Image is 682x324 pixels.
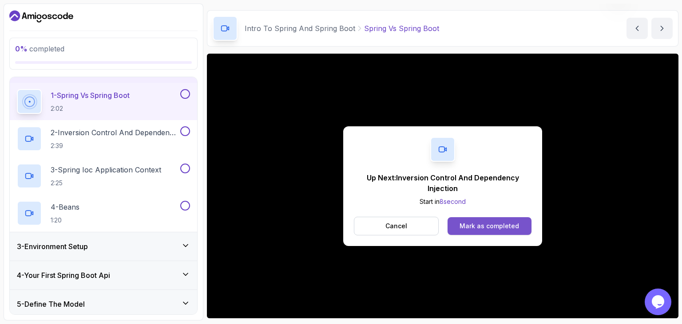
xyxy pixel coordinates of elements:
p: 1:20 [51,216,79,225]
button: 3-Environment Setup [10,232,197,261]
button: next content [651,18,673,39]
p: Up Next: Inversion Control And Dependency Injection [354,172,531,194]
p: 2:39 [51,141,178,150]
iframe: chat widget [645,289,673,315]
button: 4-Your First Spring Boot Api [10,261,197,289]
p: Start in [354,197,531,206]
button: 5-Define The Model [10,290,197,318]
span: completed [15,44,64,53]
iframe: 1 - Spring vs Spring Boot [207,54,678,318]
p: Cancel [385,222,407,230]
button: Cancel [354,217,439,235]
button: previous content [626,18,648,39]
p: 4 - Beans [51,202,79,212]
p: 2:25 [51,179,161,187]
button: Mark as completed [448,217,531,235]
h3: 4 - Your First Spring Boot Api [17,270,110,281]
p: 1 - Spring Vs Spring Boot [51,90,130,101]
a: Dashboard [9,9,73,23]
button: 2-Inversion Control And Dependency Injection2:39 [17,126,190,151]
h3: 3 - Environment Setup [17,241,88,252]
p: Spring Vs Spring Boot [364,23,439,34]
span: 8 second [440,198,466,205]
h3: 5 - Define The Model [17,299,85,309]
p: Intro To Spring And Spring Boot [245,23,355,34]
span: 0 % [15,44,28,53]
button: 1-Spring Vs Spring Boot2:02 [17,89,190,114]
p: 2 - Inversion Control And Dependency Injection [51,127,178,138]
button: 3-Spring Ioc Application Context2:25 [17,164,190,188]
p: 2:02 [51,104,130,113]
p: 3 - Spring Ioc Application Context [51,164,161,175]
button: 4-Beans1:20 [17,201,190,226]
div: Mark as completed [460,222,519,230]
